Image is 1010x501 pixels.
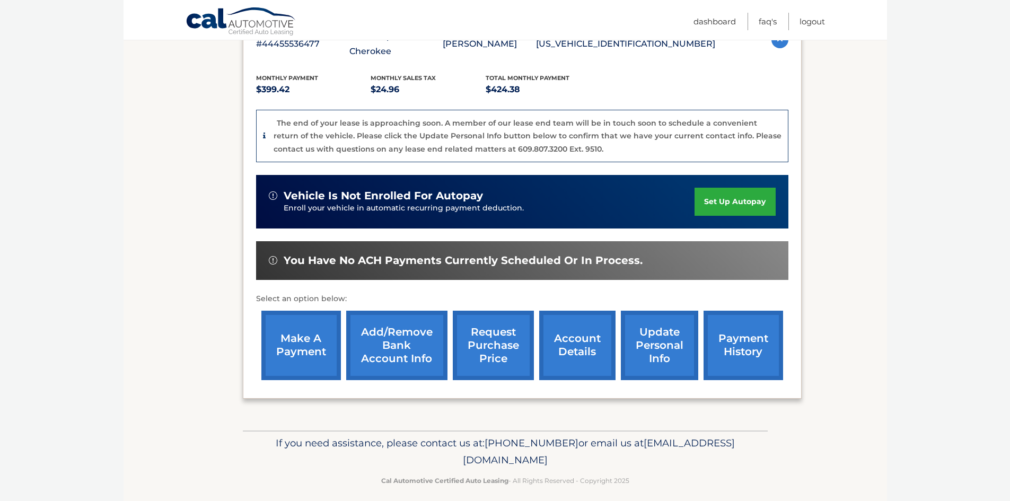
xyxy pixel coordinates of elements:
[250,475,761,486] p: - All Rights Reserved - Copyright 2025
[256,82,371,97] p: $399.42
[284,203,695,214] p: Enroll your vehicle in automatic recurring payment deduction.
[256,74,318,82] span: Monthly Payment
[371,82,486,97] p: $24.96
[346,311,447,380] a: Add/Remove bank account info
[539,311,616,380] a: account details
[486,82,601,97] p: $424.38
[256,37,349,51] p: #44455536477
[621,311,698,380] a: update personal info
[759,13,777,30] a: FAQ's
[269,191,277,200] img: alert-white.svg
[284,189,483,203] span: vehicle is not enrolled for autopay
[381,477,508,485] strong: Cal Automotive Certified Auto Leasing
[261,311,341,380] a: make a payment
[269,256,277,265] img: alert-white.svg
[349,29,443,59] p: 2023 Jeep Grand Cherokee
[485,437,578,449] span: [PHONE_NUMBER]
[250,435,761,469] p: If you need assistance, please contact us at: or email us at
[800,13,825,30] a: Logout
[486,74,569,82] span: Total Monthly Payment
[693,13,736,30] a: Dashboard
[536,37,715,51] p: [US_VEHICLE_IDENTIFICATION_NUMBER]
[256,293,788,305] p: Select an option below:
[704,311,783,380] a: payment history
[284,254,643,267] span: You have no ACH payments currently scheduled or in process.
[453,311,534,380] a: request purchase price
[695,188,775,216] a: set up autopay
[186,7,297,38] a: Cal Automotive
[371,74,436,82] span: Monthly sales Tax
[274,118,781,154] p: The end of your lease is approaching soon. A member of our lease end team will be in touch soon t...
[443,37,536,51] p: [PERSON_NAME]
